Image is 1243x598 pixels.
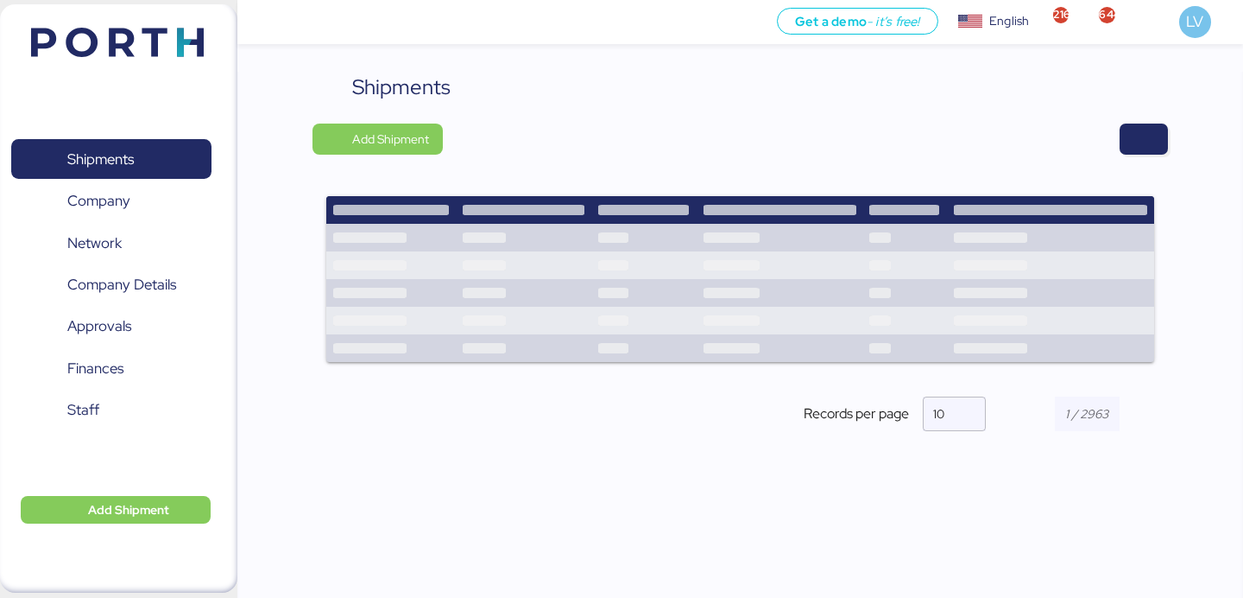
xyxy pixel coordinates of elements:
[352,72,451,103] div: Shipments
[11,139,211,179] a: Shipments
[88,499,169,520] span: Add Shipment
[67,147,134,172] span: Shipments
[67,188,130,213] span: Company
[67,356,123,381] span: Finances
[67,314,131,339] span: Approvals
[67,231,122,256] span: Network
[312,124,443,155] button: Add Shipment
[11,307,211,347] a: Approvals
[67,272,176,297] span: Company Details
[1186,10,1203,33] span: LV
[933,406,944,422] span: 10
[11,223,211,263] a: Network
[11,181,211,221] a: Company
[11,349,211,389] a: Finances
[989,12,1029,30] div: English
[1055,397,1120,431] input: 1 / 2963
[804,404,909,424] span: Records per page
[21,496,211,524] button: Add Shipment
[11,391,211,430] a: Staff
[67,398,99,423] span: Staff
[248,8,277,37] button: Menu
[11,265,211,305] a: Company Details
[352,129,429,149] span: Add Shipment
